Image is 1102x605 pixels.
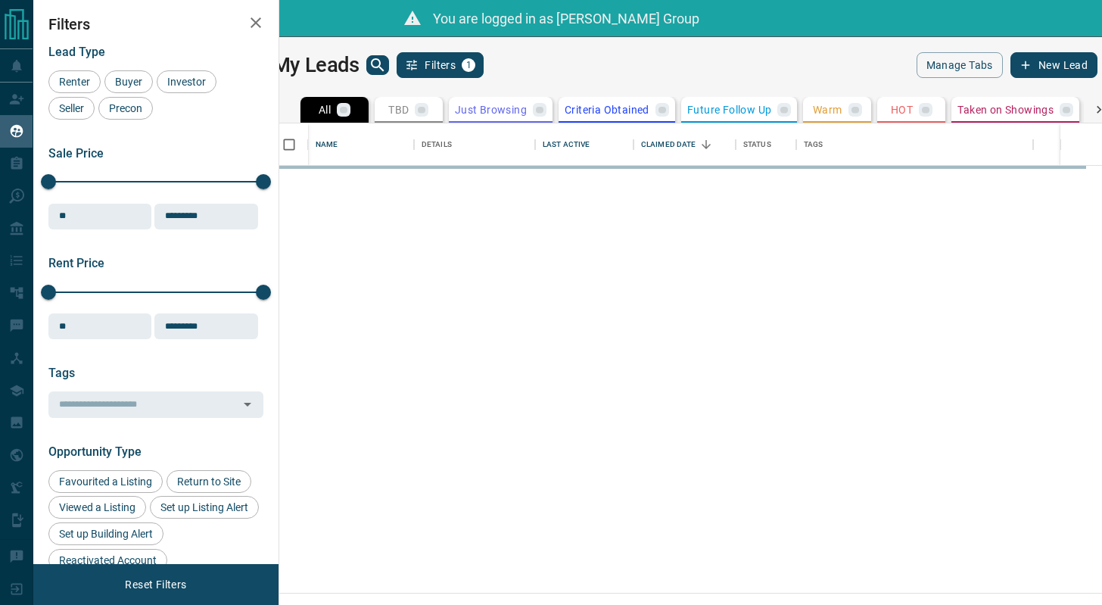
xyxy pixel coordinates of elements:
[155,501,254,513] span: Set up Listing Alert
[157,70,216,93] div: Investor
[48,15,263,33] h2: Filters
[917,52,1003,78] button: Manage Tabs
[48,97,95,120] div: Seller
[891,104,913,115] p: HOT
[54,501,141,513] span: Viewed a Listing
[319,104,331,115] p: All
[366,55,389,75] button: search button
[543,123,590,166] div: Last Active
[743,123,771,166] div: Status
[110,76,148,88] span: Buyer
[48,366,75,380] span: Tags
[696,134,717,155] button: Sort
[957,104,1054,115] p: Taken on Showings
[813,104,842,115] p: Warm
[48,444,142,459] span: Opportunity Type
[115,572,196,597] button: Reset Filters
[48,549,167,572] div: Reactivated Account
[54,76,95,88] span: Renter
[48,470,163,493] div: Favourited a Listing
[48,256,104,270] span: Rent Price
[535,123,633,166] div: Last Active
[565,104,649,115] p: Criteria Obtained
[48,496,146,519] div: Viewed a Listing
[54,476,157,488] span: Favourited a Listing
[736,123,796,166] div: Status
[1010,52,1097,78] button: New Lead
[641,123,696,166] div: Claimed Date
[48,70,101,93] div: Renter
[388,104,409,115] p: TBD
[48,146,104,161] span: Sale Price
[54,554,162,566] span: Reactivated Account
[54,102,89,114] span: Seller
[172,476,246,488] span: Return to Site
[48,45,105,59] span: Lead Type
[397,52,484,78] button: Filters1
[162,76,211,88] span: Investor
[414,123,535,166] div: Details
[463,60,474,70] span: 1
[48,522,163,545] div: Set up Building Alert
[796,123,1033,166] div: Tags
[167,470,251,493] div: Return to Site
[422,123,452,166] div: Details
[633,123,736,166] div: Claimed Date
[433,11,699,27] span: You are logged in as [PERSON_NAME] Group
[104,102,148,114] span: Precon
[455,104,527,115] p: Just Browsing
[104,70,153,93] div: Buyer
[54,528,158,540] span: Set up Building Alert
[316,123,338,166] div: Name
[272,53,360,77] h1: My Leads
[98,97,153,120] div: Precon
[237,394,258,415] button: Open
[804,123,823,166] div: Tags
[687,104,771,115] p: Future Follow Up
[150,496,259,519] div: Set up Listing Alert
[308,123,414,166] div: Name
